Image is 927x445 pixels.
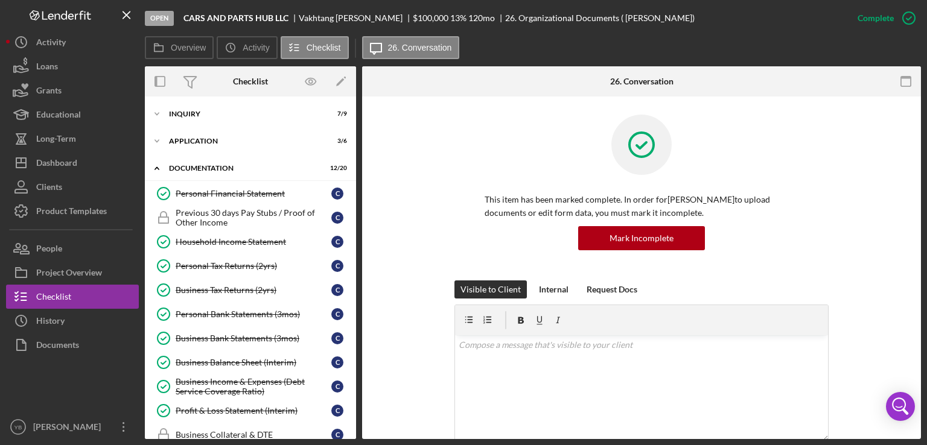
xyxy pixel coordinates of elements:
div: C [331,356,343,368]
div: Product Templates [36,199,107,226]
label: Activity [243,43,269,52]
div: Complete [858,6,894,30]
div: Business Balance Sheet (Interim) [176,358,331,367]
button: History [6,309,139,333]
div: People [36,236,62,264]
button: Clients [6,175,139,199]
div: Internal [539,280,569,298]
div: Business Collateral & DTE [176,430,331,440]
a: Business Balance Sheet (Interim) C [151,350,350,374]
div: Business Income & Expenses (Debt Service Coverage Ratio) [176,377,331,396]
div: 13 % [450,13,467,23]
div: Long-Term [36,127,76,154]
div: C [331,332,343,344]
div: Grants [36,78,62,106]
div: C [331,236,343,248]
div: Documentation [169,165,317,172]
div: C [331,212,343,224]
div: 26. Organizational Documents ( [PERSON_NAME]) [505,13,695,23]
button: Activity [6,30,139,54]
div: Documents [36,333,79,360]
a: Personal Bank Statements (3mos) C [151,302,350,326]
a: Business Tax Returns (2yrs) C [151,278,350,302]
div: C [331,429,343,441]
div: Request Docs [587,280,637,298]
button: Visible to Client [454,280,527,298]
button: Loans [6,54,139,78]
div: 12 / 20 [325,165,347,172]
div: C [331,380,343,393]
button: Product Templates [6,199,139,223]
div: Business Bank Statements (3mos) [176,333,331,343]
div: C [331,405,343,417]
div: 120 mo [468,13,495,23]
button: Grants [6,78,139,103]
div: Loans [36,54,58,81]
button: Project Overview [6,260,139,285]
div: 7 / 9 [325,110,347,118]
div: Checklist [36,285,71,312]
a: Business Income & Expenses (Debt Service Coverage Ratio) C [151,374,350,399]
div: Personal Bank Statements (3mos) [176,309,331,319]
div: Clients [36,175,62,202]
text: YB [14,424,22,431]
div: Vakhtang [PERSON_NAME] [299,13,413,23]
button: Mark Incomplete [578,226,705,250]
div: Application [169,137,317,145]
div: [PERSON_NAME] [30,415,109,442]
div: Open [145,11,174,26]
div: Personal Financial Statement [176,189,331,198]
div: Household Income Statement [176,237,331,247]
a: Personal Financial Statement C [151,181,350,206]
div: History [36,309,65,336]
a: Business Bank Statements (3mos) C [151,326,350,350]
div: Personal Tax Returns (2yrs) [176,261,331,271]
div: 3 / 6 [325,137,347,145]
a: Profit & Loss Statement (Interim) C [151,399,350,423]
button: Long-Term [6,127,139,151]
button: Checklist [6,285,139,309]
div: Inquiry [169,110,317,118]
div: Dashboard [36,151,77,178]
div: Previous 30 days Pay Stubs / Proof of Other Income [176,208,331,227]
div: Project Overview [36,260,102,288]
button: Complete [846,6,921,30]
div: Activity [36,30,66,57]
span: $100,000 [413,13,448,23]
a: Previous 30 days Pay Stubs / Proof of Other Income C [151,206,350,230]
div: C [331,308,343,320]
button: YB[PERSON_NAME] [6,415,139,439]
button: Activity [217,36,277,59]
label: 26. Conversation [388,43,452,52]
button: Internal [533,280,575,298]
button: Documents [6,333,139,357]
div: Visible to Client [460,280,521,298]
a: Personal Tax Returns (2yrs) C [151,254,350,278]
button: 26. Conversation [362,36,460,59]
a: Household Income Statement C [151,230,350,254]
div: Open Intercom Messenger [886,392,915,421]
label: Checklist [307,43,341,52]
div: Profit & Loss Statement (Interim) [176,406,331,415]
div: Checklist [233,77,268,86]
div: Business Tax Returns (2yrs) [176,285,331,295]
button: Educational [6,103,139,127]
div: Educational [36,103,81,130]
div: 26. Conversation [610,77,674,86]
button: Dashboard [6,151,139,175]
button: People [6,236,139,260]
div: C [331,260,343,272]
div: C [331,284,343,296]
button: Request Docs [581,280,643,298]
